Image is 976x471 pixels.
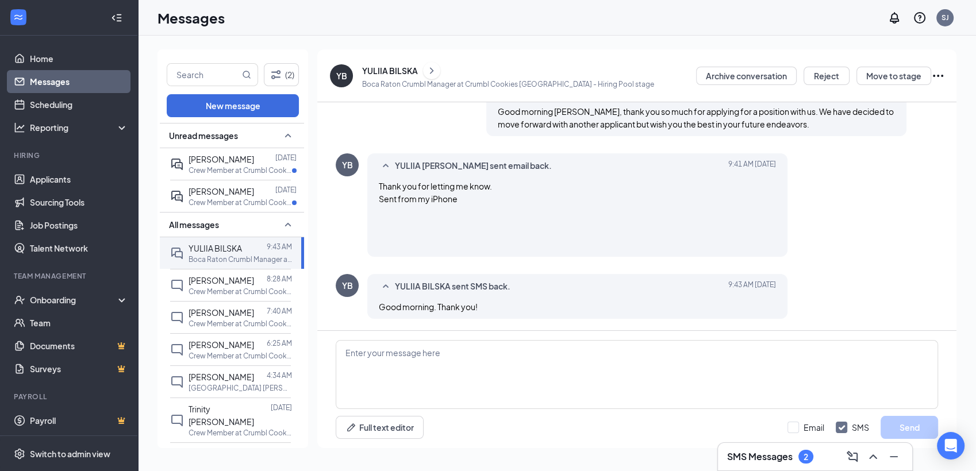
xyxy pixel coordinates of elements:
button: ChevronUp [864,447,882,466]
button: Send [881,416,938,439]
p: [DATE] [271,403,292,412]
a: SurveysCrown [30,357,128,380]
div: Team Management [14,271,126,281]
svg: WorkstreamLogo [13,11,24,23]
div: Hiring [14,150,126,160]
a: Home [30,47,128,70]
span: YULIIA BILSKA sent SMS back. [395,280,510,294]
svg: ActiveDoubleChat [170,157,184,171]
svg: Settings [14,448,25,460]
a: DocumentsCrown [30,334,128,357]
svg: ChatInactive [170,343,184,357]
svg: DoubleChat [170,246,184,260]
p: 6:25 AM [267,338,292,348]
p: Crew Member at Crumbl Cookies [GEOGRAPHIC_DATA] [189,428,292,438]
svg: ComposeMessage [846,450,859,464]
svg: SmallChevronUp [379,159,393,173]
div: 2 [804,452,808,462]
button: Move to stage [856,67,931,85]
svg: ChatInactive [170,414,184,427]
button: Reject [804,67,850,85]
span: Good morning. Thank you! [379,302,478,312]
button: New message [167,94,299,117]
button: Minimize [885,447,903,466]
p: [DATE] [271,447,292,457]
svg: ChatInactive [170,279,184,292]
svg: ChevronUp [866,450,880,464]
p: Crew Member at Crumbl Cookies [GEOGRAPHIC_DATA] [189,165,292,175]
span: Good morning [PERSON_NAME], thank you so much for applying for a position with us. We have decide... [498,106,894,129]
svg: SmallChevronUp [281,129,295,142]
span: YULIIA BILSKA [189,243,242,253]
button: Full text editorPen [336,416,424,439]
svg: ChevronRight [426,64,437,78]
p: Crew Member at Crumbl Cookies [GEOGRAPHIC_DATA] [189,319,292,329]
svg: SmallChevronUp [379,280,393,294]
svg: Notifications [887,11,901,25]
span: All messages [169,219,219,230]
div: Onboarding [30,294,118,306]
span: YULIIA [PERSON_NAME] sent email back. [395,159,552,173]
span: Unread messages [169,130,238,141]
p: [GEOGRAPHIC_DATA] [PERSON_NAME] at Crumbl Cookies [GEOGRAPHIC_DATA] [189,383,292,393]
a: PayrollCrown [30,409,128,432]
a: Messages [30,70,128,93]
div: Payroll [14,392,126,401]
div: Sent from my iPhone [379,192,776,205]
a: Talent Network [30,237,128,260]
a: Job Postings [30,214,128,237]
span: [DATE] 9:41 AM [728,159,776,173]
button: Archive conversation [696,67,797,85]
svg: ChatInactive [170,375,184,389]
h3: SMS Messages [727,450,793,463]
span: Trinity [PERSON_NAME] [189,404,254,427]
span: [PERSON_NAME] [189,186,254,196]
div: YB [336,70,347,82]
svg: Filter [269,68,283,82]
p: Boca Raton Crumbl Manager at Crumbl Cookies [GEOGRAPHIC_DATA] [189,254,292,264]
p: 7:40 AM [267,306,292,316]
button: Filter (2) [264,63,299,86]
p: Crew Member at Crumbl Cookies [GEOGRAPHIC_DATA] [189,287,292,296]
p: Crew Member at Crumbl Cookies [GEOGRAPHIC_DATA] [189,351,292,361]
p: 4:34 AM [267,370,292,380]
a: Scheduling [30,93,128,116]
button: ComposeMessage [843,447,862,466]
span: [PERSON_NAME] [189,275,254,285]
svg: ActiveDoubleChat [170,190,184,203]
p: 8:28 AM [267,274,292,284]
span: Thank you for letting me know. [379,181,776,251]
a: Team [30,311,128,334]
div: YB [342,159,353,171]
div: Reporting [30,122,129,133]
span: [PERSON_NAME] [189,307,254,318]
svg: Analysis [14,122,25,133]
p: Boca Raton Crumbl Manager at Crumbl Cookies [GEOGRAPHIC_DATA] - Hiring Pool stage [362,79,654,89]
p: Crew Member at Crumbl Cookies [GEOGRAPHIC_DATA] [189,198,292,207]
div: Switch to admin view [30,448,110,460]
svg: Collapse [111,12,122,24]
span: [PERSON_NAME] [189,339,254,350]
span: [DATE] 9:43 AM [728,280,776,294]
svg: UserCheck [14,294,25,306]
svg: Pen [345,422,357,433]
input: Search [167,64,240,86]
div: SJ [942,13,949,22]
div: YULIIA BILSKA [362,65,418,76]
svg: SmallChevronUp [281,218,295,231]
p: [DATE] [275,153,297,163]
div: Open Intercom Messenger [937,432,965,460]
h1: Messages [157,8,225,28]
a: Applicants [30,168,128,191]
span: [PERSON_NAME] [189,372,254,382]
a: Sourcing Tools [30,191,128,214]
p: 9:43 AM [267,242,292,252]
svg: Minimize [887,450,901,464]
span: [PERSON_NAME] [189,154,254,164]
p: [DATE] [275,185,297,195]
svg: QuestionInfo [913,11,927,25]
button: ChevronRight [423,62,440,79]
svg: Ellipses [931,69,945,83]
svg: ChatInactive [170,311,184,325]
svg: MagnifyingGlass [242,70,251,79]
